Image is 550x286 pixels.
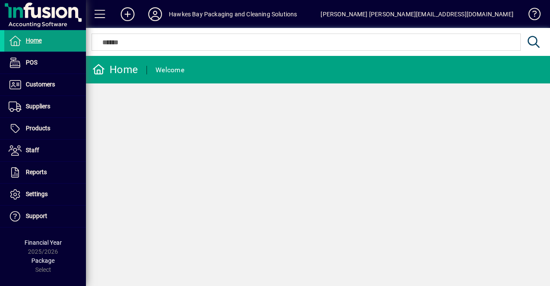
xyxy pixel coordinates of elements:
span: Staff [26,147,39,154]
span: Suppliers [26,103,50,110]
a: Reports [4,162,86,183]
a: Products [4,118,86,139]
button: Profile [141,6,169,22]
a: Settings [4,184,86,205]
div: Home [92,63,138,77]
span: Reports [26,169,47,175]
a: Support [4,206,86,227]
a: Suppliers [4,96,86,117]
div: Welcome [156,63,184,77]
span: Home [26,37,42,44]
div: Hawkes Bay Packaging and Cleaning Solutions [169,7,297,21]
span: POS [26,59,37,66]
a: Knowledge Base [522,2,539,30]
div: [PERSON_NAME] [PERSON_NAME][EMAIL_ADDRESS][DOMAIN_NAME] [321,7,513,21]
span: Products [26,125,50,132]
a: Staff [4,140,86,161]
span: Support [26,212,47,219]
span: Package [31,257,55,264]
span: Customers [26,81,55,88]
span: Financial Year [24,239,62,246]
button: Add [114,6,141,22]
span: Settings [26,191,48,197]
a: POS [4,52,86,74]
a: Customers [4,74,86,95]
